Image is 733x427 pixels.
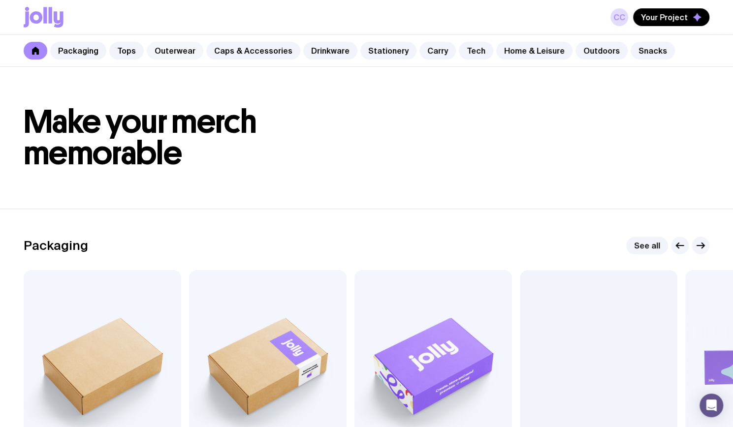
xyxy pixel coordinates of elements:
[641,12,688,22] span: Your Project
[109,42,144,60] a: Tops
[633,8,709,26] button: Your Project
[24,238,88,253] h2: Packaging
[575,42,628,60] a: Outdoors
[610,8,628,26] a: CC
[303,42,357,60] a: Drinkware
[360,42,416,60] a: Stationery
[631,42,675,60] a: Snacks
[206,42,300,60] a: Caps & Accessories
[700,394,723,417] div: Open Intercom Messenger
[459,42,493,60] a: Tech
[496,42,573,60] a: Home & Leisure
[24,102,256,173] span: Make your merch memorable
[419,42,456,60] a: Carry
[50,42,106,60] a: Packaging
[626,237,668,254] a: See all
[147,42,203,60] a: Outerwear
